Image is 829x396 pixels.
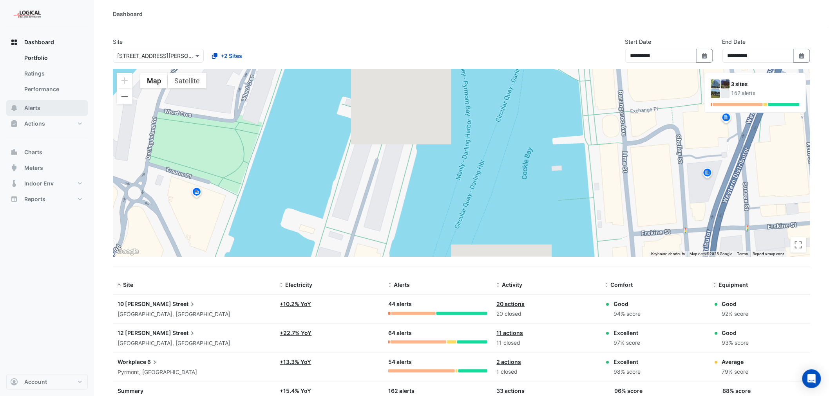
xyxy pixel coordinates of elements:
div: Excellent [614,329,640,337]
div: 96% score [614,387,643,395]
button: Show street map [140,73,168,88]
div: Good [722,300,749,308]
span: Actions [24,120,45,128]
span: Street [172,329,196,337]
div: 94% score [614,310,641,319]
button: Actions [6,116,88,131]
button: +2 Sites [207,49,247,63]
app-icon: Meters [10,164,18,172]
a: Report a map error [753,252,784,256]
label: Site [113,38,123,46]
app-icon: Indoor Env [10,180,18,187]
div: 1 closed [497,367,596,376]
img: 12 Shelley Street [721,79,730,88]
span: Alerts [394,281,410,288]
app-icon: Actions [10,120,18,128]
div: 162 alerts [731,89,800,97]
span: Electricity [286,281,313,288]
span: Summary [118,387,143,394]
div: [GEOGRAPHIC_DATA], [GEOGRAPHIC_DATA] [118,310,271,319]
a: Portfolio [18,50,88,66]
a: Terms (opens in new tab) [737,252,748,256]
fa-icon: Select Date [798,52,805,59]
span: Dashboard [24,38,54,46]
div: 20 closed [497,310,596,319]
button: Alerts [6,100,88,116]
span: Reports [24,195,45,203]
a: +10.2% YoY [280,301,311,307]
span: Meters [24,164,43,172]
div: 64 alerts [388,329,487,338]
button: Charts [6,144,88,160]
a: Performance [18,81,88,97]
span: Alerts [24,104,40,112]
span: Equipment [719,281,748,288]
div: [GEOGRAPHIC_DATA], [GEOGRAPHIC_DATA] [118,339,271,348]
div: 88% score [723,387,751,395]
span: Account [24,378,47,386]
label: End Date [722,38,746,46]
div: Dashboard [6,50,88,100]
app-icon: Alerts [10,104,18,112]
img: Company Logo [9,6,45,22]
div: 54 alerts [388,358,487,367]
button: Keyboard shortcuts [652,251,685,257]
span: 12 [PERSON_NAME] [118,329,171,336]
div: Good [614,300,641,308]
a: +13.3% YoY [280,358,311,365]
button: Meters [6,160,88,176]
button: Reports [6,191,88,207]
div: 11 closed [497,338,596,347]
img: Google [115,247,141,257]
span: 6 [147,358,159,366]
img: site-pin.svg [701,167,714,181]
div: 79% score [722,367,749,376]
a: Open this area in Google Maps (opens a new window) [115,247,141,257]
button: Dashboard [6,34,88,50]
app-icon: Charts [10,148,18,156]
div: Good [722,329,749,337]
button: Account [6,374,88,390]
span: +2 Sites [221,52,242,60]
app-icon: Reports [10,195,18,203]
button: Zoom out [117,89,132,104]
div: 3 sites [731,80,800,88]
a: Ratings [18,66,88,81]
span: Indoor Env [24,180,54,187]
div: 97% score [614,338,640,347]
button: Toggle fullscreen view [791,237,806,253]
img: Workplace 6 [711,89,720,98]
img: site-pin.svg [720,112,733,126]
a: 20 actions [497,301,525,307]
div: 92% score [722,310,749,319]
div: 44 alerts [388,300,487,309]
span: Activity [502,281,523,288]
button: Indoor Env [6,176,88,191]
span: Comfort [610,281,633,288]
span: Workplace [118,358,146,365]
a: 2 actions [497,358,521,365]
div: 93% score [722,338,749,347]
label: Start Date [625,38,652,46]
span: Map data ©2025 Google [690,252,733,256]
button: Show satellite imagery [168,73,206,88]
span: 10 [PERSON_NAME] [118,301,171,307]
button: Zoom in [117,73,132,88]
div: Pyrmont, [GEOGRAPHIC_DATA] [118,368,271,377]
div: Average [722,358,749,366]
span: Site [123,281,133,288]
div: 162 alerts [388,387,487,396]
div: + 15.4% YoY [280,387,379,395]
div: Dashboard [113,10,143,18]
div: Open Intercom Messenger [802,369,821,388]
div: Excellent [614,358,641,366]
a: +22.7% YoY [280,329,312,336]
span: Charts [24,148,42,156]
fa-icon: Select Date [701,52,708,59]
img: 10 Shelley Street [711,79,720,88]
app-icon: Dashboard [10,38,18,46]
div: 98% score [614,367,641,376]
img: site-pin.svg [190,186,203,200]
div: 33 actions [497,387,596,395]
a: 11 actions [497,329,523,336]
